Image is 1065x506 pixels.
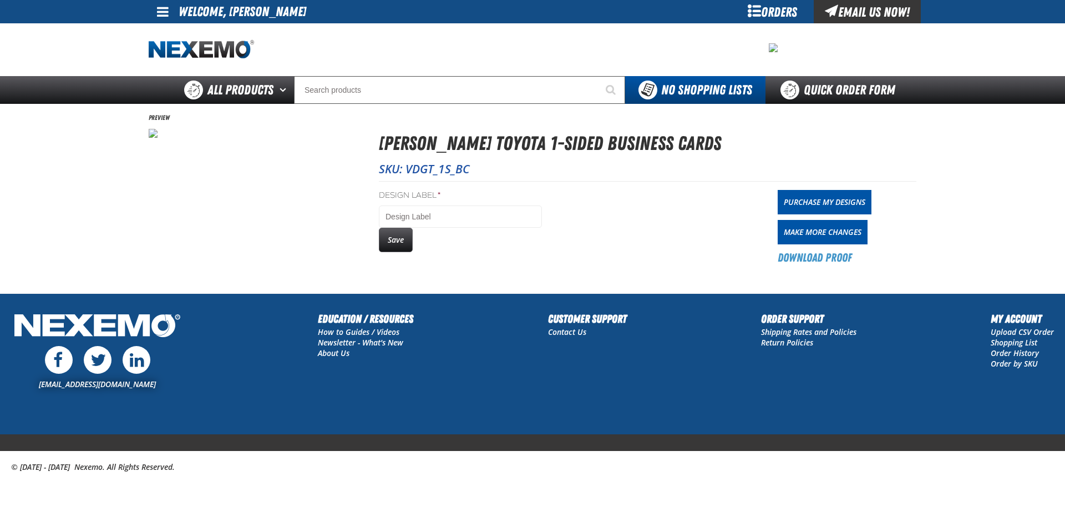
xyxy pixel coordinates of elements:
[778,250,852,265] a: Download Proof
[778,220,868,244] a: Make More Changes
[548,310,627,327] h2: Customer Support
[276,76,294,104] button: Open All Products pages
[149,113,170,122] span: Preview
[761,310,856,327] h2: Order Support
[318,327,399,337] a: How to Guides / Videos
[149,40,254,59] a: Home
[991,337,1037,348] a: Shopping List
[991,327,1054,337] a: Upload CSV Order
[207,80,273,100] span: All Products
[597,76,625,104] button: Start Searching
[149,40,254,59] img: Nexemo logo
[379,129,916,158] h1: [PERSON_NAME] Toyota 1-sided Business Cards
[379,206,542,228] input: Design Label
[761,327,856,337] a: Shipping Rates and Policies
[769,43,778,52] img: 2478c7e4e0811ca5ea97a8c95d68d55a.jpeg
[991,310,1054,327] h2: My Account
[765,76,916,104] a: Quick Order Form
[991,358,1038,369] a: Order by SKU
[11,310,184,343] img: Nexemo Logo
[318,310,413,327] h2: Education / Resources
[294,76,625,104] input: Search
[149,129,158,138] img: VDGT_1S_BC-VDGT_1S_BC3.5x2-1759273148-68dc60bc46161601012770.jpg
[778,190,871,214] a: Purchase My Designs
[318,337,403,348] a: Newsletter - What's New
[625,76,765,104] button: You do not have available Shopping Lists. Open to Create a New List
[548,327,586,337] a: Contact Us
[991,348,1039,358] a: Order History
[761,337,813,348] a: Return Policies
[379,191,542,201] label: Design Label
[318,348,349,358] a: About Us
[379,161,470,177] span: SKU: VDGT_1S_BC
[379,228,413,252] button: Save
[661,82,752,98] span: No Shopping Lists
[39,379,156,389] a: [EMAIL_ADDRESS][DOMAIN_NAME]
